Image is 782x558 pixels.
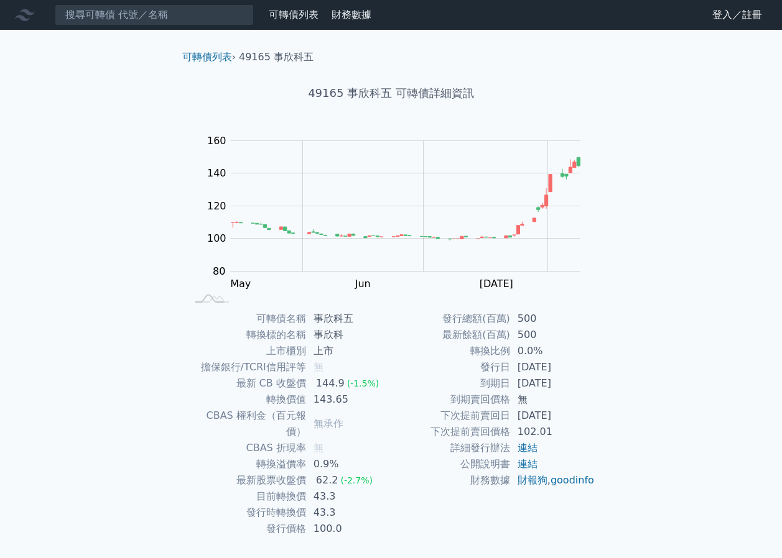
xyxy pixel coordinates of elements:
input: 搜尋可轉債 代號／名稱 [55,4,254,25]
td: 發行價格 [187,521,306,537]
td: , [510,472,595,488]
span: 無承作 [314,418,343,429]
td: 目前轉換價 [187,488,306,505]
tspan: [DATE] [480,278,513,290]
td: 到期日 [391,375,510,391]
td: CBAS 折現率 [187,440,306,456]
tspan: Jun [355,278,371,290]
td: 轉換溢價率 [187,456,306,472]
a: 連結 [518,442,538,454]
td: 最新餘額(百萬) [391,327,510,343]
td: 發行時轉換價 [187,505,306,521]
tspan: 80 [213,265,225,277]
td: 詳細發行辦法 [391,440,510,456]
td: 0.9% [306,456,391,472]
a: 可轉債列表 [182,51,232,63]
td: 到期賣回價格 [391,391,510,408]
td: 最新 CB 收盤價 [187,375,306,391]
a: 財務數據 [332,9,371,21]
td: 500 [510,311,595,327]
td: 下次提前賣回日 [391,408,510,424]
td: 擔保銀行/TCRI信用評等 [187,359,306,375]
span: 無 [314,361,324,373]
a: 登入／註冊 [702,5,772,25]
a: 財報狗 [518,474,547,486]
td: 可轉債名稱 [187,311,306,327]
li: 49165 事欣科五 [239,50,314,65]
td: 最新股票收盤價 [187,472,306,488]
tspan: May [230,278,251,290]
g: Chart [201,135,599,315]
td: 102.01 [510,424,595,440]
td: 下次提前賣回價格 [391,424,510,440]
td: 43.3 [306,505,391,521]
td: 143.65 [306,391,391,408]
td: CBAS 權利金（百元報價） [187,408,306,440]
td: 事欣科五 [306,311,391,327]
span: (-1.5%) [347,378,379,388]
a: 連結 [518,458,538,470]
li: › [182,50,236,65]
h1: 49165 事欣科五 可轉債詳細資訊 [172,85,610,102]
td: [DATE] [510,375,595,391]
a: goodinfo [551,474,594,486]
span: (-2.7%) [340,475,373,485]
td: 事欣科 [306,327,391,343]
g: Series [231,157,580,240]
td: 43.3 [306,488,391,505]
tspan: 120 [207,200,226,212]
tspan: 100 [207,232,226,244]
td: 轉換價值 [187,391,306,408]
tspan: 160 [207,135,226,147]
td: 上市 [306,343,391,359]
td: 發行日 [391,359,510,375]
td: 100.0 [306,521,391,537]
td: 0.0% [510,343,595,359]
td: 500 [510,327,595,343]
div: 144.9 [314,375,347,391]
a: 可轉債列表 [269,9,319,21]
td: 財務數據 [391,472,510,488]
td: [DATE] [510,408,595,424]
div: 62.2 [314,472,341,488]
tspan: 140 [207,167,226,179]
td: 轉換比例 [391,343,510,359]
td: 發行總額(百萬) [391,311,510,327]
td: 無 [510,391,595,408]
td: 上市櫃別 [187,343,306,359]
td: 公開說明書 [391,456,510,472]
td: 轉換標的名稱 [187,327,306,343]
td: [DATE] [510,359,595,375]
span: 無 [314,442,324,454]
